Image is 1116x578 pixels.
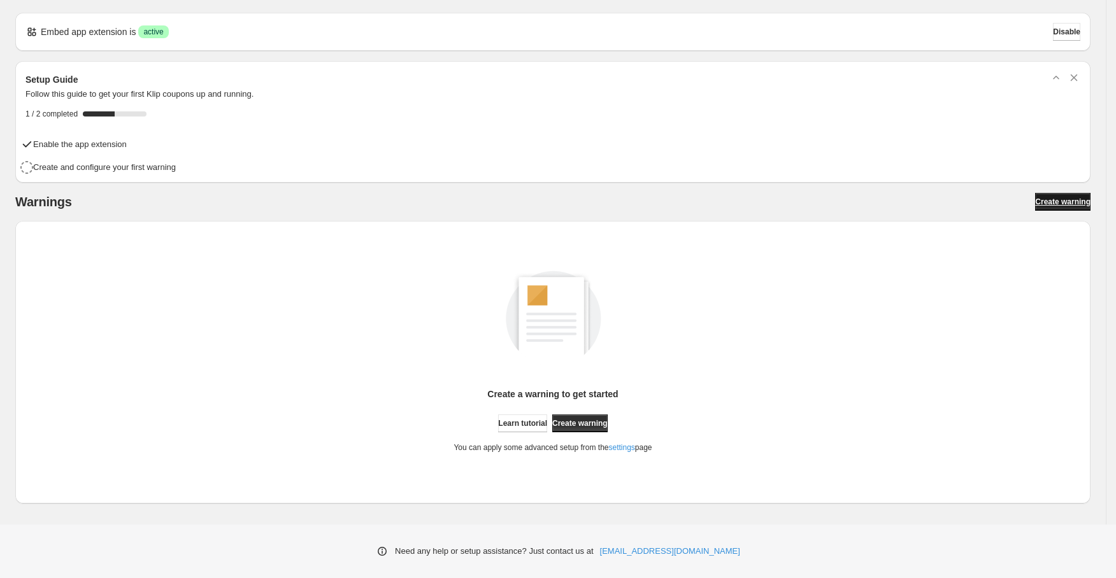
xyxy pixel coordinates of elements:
a: Create warning [552,414,608,432]
h4: Enable the app extension [33,138,127,151]
a: settings [608,443,634,452]
h3: Setup Guide [25,73,78,86]
h4: Create and configure your first warning [33,161,176,174]
p: Create a warning to get started [487,388,618,400]
button: Disable [1053,23,1080,41]
span: Disable [1053,27,1080,37]
p: Follow this guide to get your first Klip coupons up and running. [25,88,1080,101]
a: Learn tutorial [498,414,547,432]
p: You can apply some advanced setup from the page [454,442,652,453]
span: Learn tutorial [498,418,547,428]
p: Embed app extension is [41,25,136,38]
span: active [143,27,163,37]
a: Create warning [1035,193,1091,211]
span: 1 / 2 completed [25,109,78,119]
span: Create warning [1035,197,1091,207]
h2: Warnings [15,194,72,209]
span: Create warning [552,418,608,428]
a: [EMAIL_ADDRESS][DOMAIN_NAME] [600,545,740,558]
